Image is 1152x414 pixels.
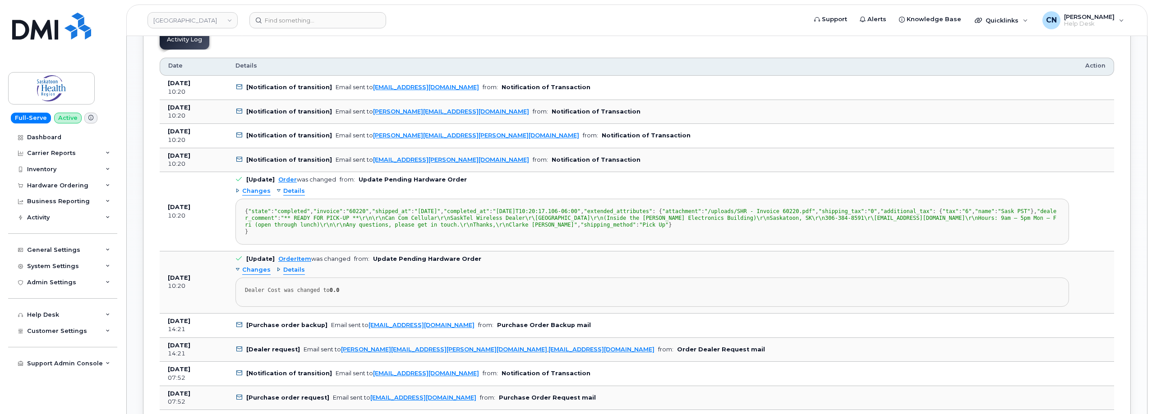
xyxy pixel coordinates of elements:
span: "name" [975,208,995,214]
span: "shipped_at" [372,208,411,214]
b: [Notification of transition] [246,108,332,115]
span: "state" [248,208,271,214]
b: Notification of Transaction [502,370,590,377]
span: "dealer_comment" [245,208,1056,221]
div: Connor Nguyen [1036,11,1130,29]
a: [PERSON_NAME][EMAIL_ADDRESS][PERSON_NAME][DOMAIN_NAME] [341,346,547,353]
b: [DATE] [168,104,190,111]
b: [DATE] [168,204,190,210]
span: Alerts [867,15,886,24]
b: [DATE] [168,80,190,86]
b: Notification of Transaction [552,156,641,163]
div: 10:20 [168,112,219,120]
span: from: [340,176,355,183]
b: [Purchase order request] [246,394,329,401]
span: Details [235,62,257,70]
span: "completed_at" [444,208,489,214]
a: [EMAIL_ADDRESS][PERSON_NAME][DOMAIN_NAME] [373,156,529,163]
div: Email sent to [331,322,475,328]
div: 07:52 [168,398,219,406]
span: [PERSON_NAME] [1064,13,1115,20]
span: from: [533,156,548,163]
b: [DATE] [168,366,190,373]
b: [DATE] [168,128,190,135]
b: Notification of Transaction [602,132,691,139]
span: from: [533,108,548,115]
a: [EMAIL_ADDRESS][DOMAIN_NAME] [373,84,479,91]
a: [EMAIL_ADDRESS][DOMAIN_NAME] [369,322,475,328]
b: [Dealer request] [246,346,300,353]
a: [PERSON_NAME][EMAIL_ADDRESS][DOMAIN_NAME] [373,108,529,115]
div: Email sent to [336,370,479,377]
span: "attachment" [662,208,701,214]
b: [DATE] [168,342,190,349]
span: Date [168,62,183,70]
span: "Sask PST" [998,208,1030,214]
span: CN [1046,15,1057,26]
b: Purchase Order Request mail [499,394,596,401]
div: Email sent to [336,156,529,163]
b: [Notification of transition] [246,370,332,377]
b: [Notification of transition] [246,156,332,163]
span: Knowledge Base [907,15,961,24]
a: [EMAIL_ADDRESS][DOMAIN_NAME] [373,370,479,377]
div: { : , : , : , : , : { : , : , : { : , : }, : , : } } [245,208,1060,235]
div: 10:20 [168,88,219,96]
div: 10:20 [168,160,219,168]
b: Update Pending Hardware Order [359,176,467,183]
span: from: [483,370,498,377]
b: Order Dealer Request mail [677,346,765,353]
div: 10:20 [168,212,219,220]
span: from: [480,394,495,401]
div: 10:20 [168,282,219,290]
a: Knowledge Base [893,10,968,28]
input: Find something... [249,12,386,28]
span: "[DATE]" [415,208,441,214]
div: Email sent to [336,108,529,115]
span: from: [483,84,498,91]
strong: 0.0 [330,287,340,293]
span: from: [658,346,673,353]
div: Dealer Cost was changed to [245,287,1060,294]
a: Order [278,176,297,183]
b: [Update] [246,176,275,183]
b: [DATE] [168,152,190,159]
div: was changed [278,176,336,183]
b: [DATE] [168,390,190,397]
span: from: [583,132,598,139]
a: OrderItem [278,255,311,262]
div: 07:52 [168,374,219,382]
span: Changes [242,266,271,274]
th: Action [1077,58,1114,76]
b: Notification of Transaction [502,84,590,91]
b: [DATE] [168,318,190,324]
span: "6" [962,208,972,214]
span: "completed" [274,208,310,214]
span: "invoice" [313,208,343,214]
span: "shipping_method" [581,222,636,228]
span: "/uploads/SHR - Invoice 60220.pdf" [705,208,816,214]
span: from: [354,255,369,262]
div: Email sent to [336,84,479,91]
span: "additional_tax" [880,208,933,214]
span: "[DATE]T10:20:17.106-06:00" [493,208,581,214]
div: was changed [278,255,350,262]
a: [EMAIL_ADDRESS][DOMAIN_NAME] [548,346,654,353]
span: Changes [242,187,271,196]
b: [Notification of transition] [246,84,332,91]
div: 10:20 [168,136,219,144]
span: Details [283,266,305,274]
span: "** READY FOR PICK-UP **\r\n\r\nCan Com Cellular\r\nSaskTel Wireless Dealer\r\[GEOGRAPHIC_DATA]\r... [245,215,1056,228]
span: Support [822,15,847,24]
span: "60220" [346,208,369,214]
b: [DATE] [168,274,190,281]
span: Details [283,187,305,196]
iframe: Messenger Launcher [1113,375,1145,407]
div: Email sent to [336,132,579,139]
b: Update Pending Hardware Order [373,255,481,262]
span: "0" [867,208,877,214]
div: Email sent to [333,394,476,401]
span: from: [478,322,493,328]
span: "shipping_tax" [819,208,864,214]
b: [Purchase order backup] [246,322,327,328]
